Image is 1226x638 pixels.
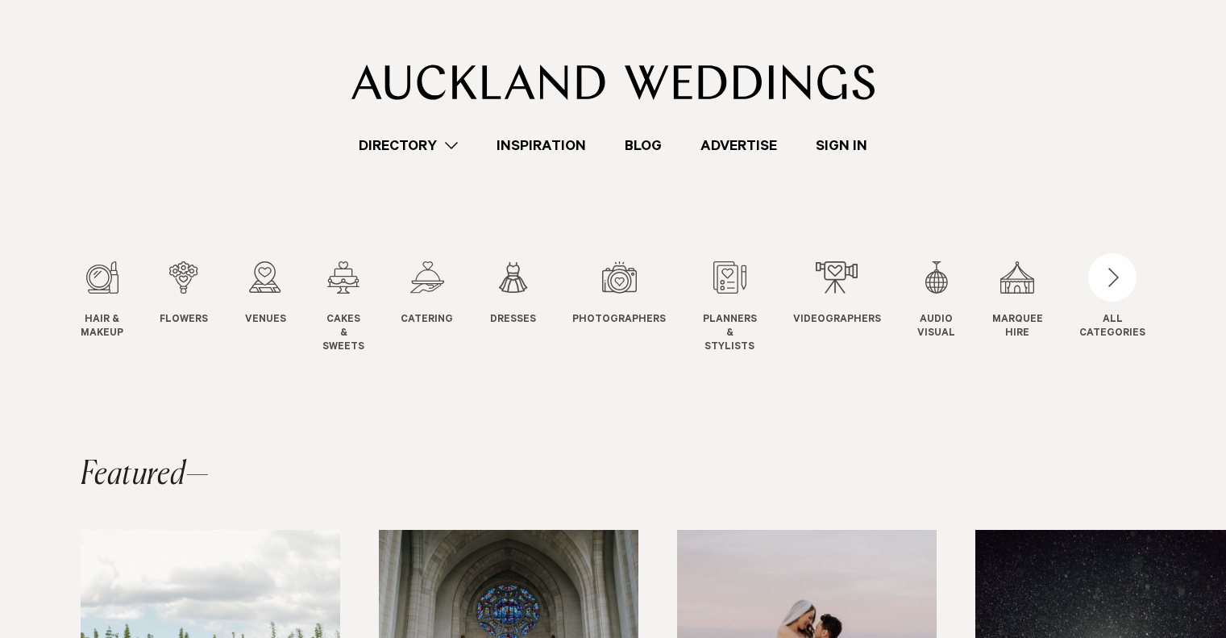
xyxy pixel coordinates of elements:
a: Planners & Stylists [703,261,757,354]
swiper-slide: 1 / 12 [81,261,156,354]
a: Photographers [572,261,666,327]
a: Hair & Makeup [81,261,123,341]
span: Cakes & Sweets [322,314,364,354]
button: ALLCATEGORIES [1079,261,1145,337]
a: Marquee Hire [992,261,1043,341]
swiper-slide: 8 / 12 [703,261,789,354]
swiper-slide: 7 / 12 [572,261,698,354]
span: Hair & Makeup [81,314,123,341]
swiper-slide: 10 / 12 [917,261,987,354]
span: Venues [245,314,286,327]
span: Photographers [572,314,666,327]
a: Venues [245,261,286,327]
a: Audio Visual [917,261,955,341]
div: ALL CATEGORIES [1079,314,1145,341]
img: Auckland Weddings Logo [351,65,875,100]
swiper-slide: 11 / 12 [992,261,1075,354]
swiper-slide: 6 / 12 [490,261,568,354]
a: Inspiration [477,135,605,156]
swiper-slide: 2 / 12 [160,261,240,354]
swiper-slide: 5 / 12 [401,261,485,354]
a: Catering [401,261,453,327]
span: Videographers [793,314,881,327]
span: Flowers [160,314,208,327]
a: Flowers [160,261,208,327]
span: Audio Visual [917,314,955,341]
swiper-slide: 9 / 12 [793,261,913,354]
swiper-slide: 4 / 12 [322,261,397,354]
a: Blog [605,135,681,156]
a: Directory [339,135,477,156]
span: Marquee Hire [992,314,1043,341]
h2: Featured [81,459,210,491]
a: Cakes & Sweets [322,261,364,354]
a: Sign In [796,135,887,156]
swiper-slide: 3 / 12 [245,261,318,354]
a: Advertise [681,135,796,156]
span: Planners & Stylists [703,314,757,354]
span: Dresses [490,314,536,327]
span: Catering [401,314,453,327]
a: Videographers [793,261,881,327]
a: Dresses [490,261,536,327]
